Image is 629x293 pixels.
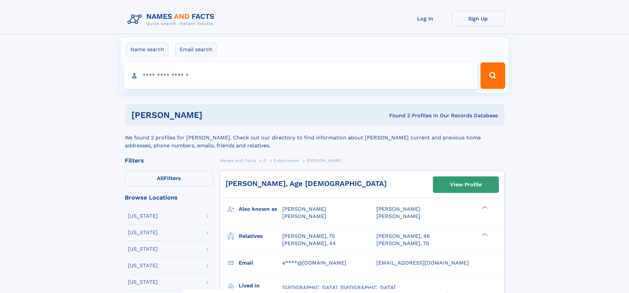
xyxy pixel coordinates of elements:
div: Found 2 Profiles In Our Records Database [296,112,498,119]
span: [PERSON_NAME] [376,206,420,212]
span: [PERSON_NAME] [282,206,326,212]
div: [US_STATE] [128,279,158,285]
div: View Profile [450,177,482,192]
a: Esbjornsson [274,156,299,165]
label: Filters [125,171,213,187]
a: [PERSON_NAME], Age [DEMOGRAPHIC_DATA] [226,179,387,188]
button: Search Button [480,62,505,89]
a: [PERSON_NAME], 46 [376,233,430,240]
span: E [263,158,266,163]
span: [GEOGRAPHIC_DATA], [GEOGRAPHIC_DATA] [282,284,396,291]
span: [PERSON_NAME] [307,158,342,163]
div: [US_STATE] [128,213,158,219]
span: [PERSON_NAME] [282,213,326,219]
a: [PERSON_NAME], 75 [282,233,335,240]
span: Esbjornsson [274,158,299,163]
a: [PERSON_NAME], 70 [376,240,429,247]
div: [US_STATE] [128,230,158,235]
a: Names and Facts [220,156,256,165]
span: All [157,175,164,181]
h3: Lived in [239,280,282,291]
div: ❯ [480,205,488,210]
div: Filters [125,158,213,164]
div: ❯ [480,232,488,237]
a: [PERSON_NAME], 44 [282,240,336,247]
span: [PERSON_NAME] [376,213,420,219]
h3: Also known as [239,203,282,215]
h3: Email [239,257,282,269]
a: Sign Up [452,11,505,27]
div: Browse Locations [125,195,213,201]
img: Logo Names and Facts [125,11,220,28]
a: View Profile [433,177,499,193]
div: We found 2 profiles for [PERSON_NAME]. Check out our directory to find information about [PERSON_... [125,126,505,150]
span: [EMAIL_ADDRESS][DOMAIN_NAME] [376,260,469,266]
h1: [PERSON_NAME] [131,111,296,119]
div: [US_STATE] [128,246,158,252]
a: Log In [399,11,452,27]
div: [US_STATE] [128,263,158,268]
input: search input [124,62,478,89]
label: Email search [175,43,217,56]
a: E [263,156,266,165]
h3: Relatives [239,231,282,242]
label: Name search [126,43,168,56]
